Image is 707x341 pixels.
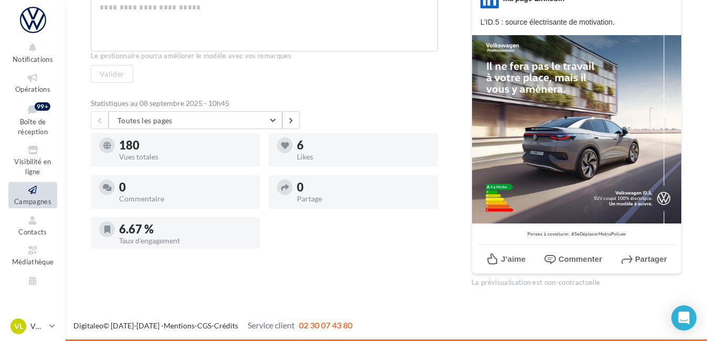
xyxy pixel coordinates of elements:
span: Boîte de réception [18,118,48,136]
span: J’aime [501,254,526,263]
div: Partage [297,195,430,203]
span: Opérations [15,85,50,93]
a: Médiathèque [8,242,57,268]
a: Calendrier [8,273,57,299]
p: VW LA VERRIERE [30,321,45,332]
a: CGS [197,321,211,330]
a: Mentions [164,321,195,330]
div: Likes [297,153,430,161]
div: Commentaire [119,195,252,203]
div: 99+ [35,102,50,111]
span: Service client [248,320,295,330]
span: 02 30 07 43 80 [299,320,352,330]
span: Notifications [13,55,53,63]
div: Taux d'engagement [119,237,252,244]
span: Médiathèque [12,258,54,266]
a: VL VW LA VERRIERE [8,316,57,336]
div: 6 [297,140,430,151]
div: Statistiques au 08 septembre 2025 - 10h45 [91,100,438,107]
span: Visibilité en ligne [14,157,51,176]
div: Open Intercom Messenger [671,305,697,331]
a: Visibilité en ligne [8,142,57,178]
div: 0 [297,182,430,193]
a: Opérations [8,70,57,95]
span: Campagnes [14,197,51,206]
button: Valider [91,65,133,83]
a: Campagnes [8,182,57,208]
button: Notifications [8,40,57,66]
a: Boîte de réception99+ [8,100,57,138]
span: Partager [635,254,667,263]
span: © [DATE]-[DATE] - - - [73,321,352,330]
p: L’ID.5 : source électrisante de motivation. [480,17,673,27]
div: Le gestionnaire pourra améliorer le modèle avec vos remarques [91,51,438,61]
div: 180 [119,140,252,151]
a: Digitaleo [73,321,103,330]
span: Contacts [18,228,47,236]
span: Toutes les pages [117,116,173,125]
div: Vues totales [119,153,252,161]
div: 6.67 % [119,223,252,235]
a: Contacts [8,212,57,238]
span: VL [14,321,23,332]
span: Commenter [559,254,602,263]
div: 0 [119,182,252,193]
button: Toutes les pages [109,111,282,129]
a: Crédits [214,321,238,330]
div: La prévisualisation est non-contractuelle [472,274,682,287]
img: VWPro_ID.5_Mars23_generik_carre.jpg [472,35,681,244]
